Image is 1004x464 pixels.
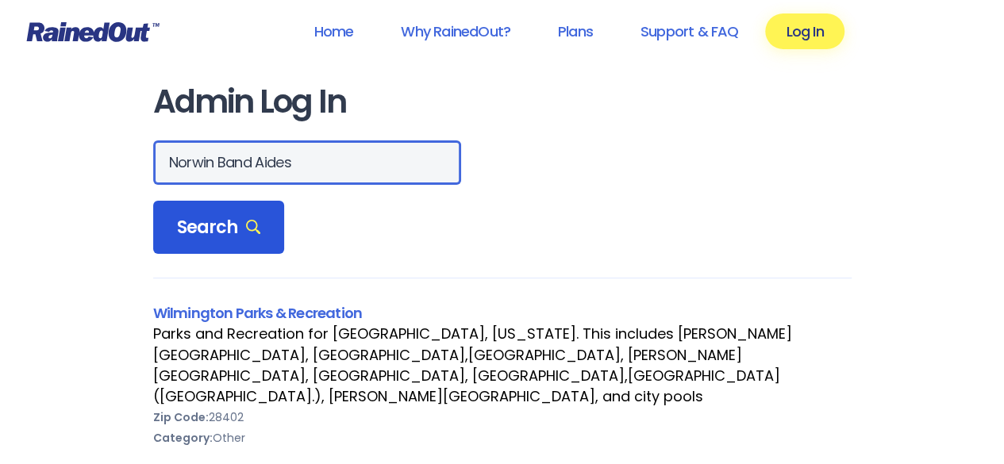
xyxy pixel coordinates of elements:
div: Parks and Recreation for [GEOGRAPHIC_DATA], [US_STATE]. This includes [PERSON_NAME][GEOGRAPHIC_DA... [153,324,852,406]
div: Other [153,428,852,448]
a: Support & FAQ [620,13,759,49]
a: Why RainedOut? [380,13,531,49]
b: Zip Code: [153,409,209,425]
b: Category: [153,430,213,446]
div: Search [153,201,285,255]
h1: Admin Log In [153,84,852,120]
div: 28402 [153,407,852,428]
a: Plans [537,13,614,49]
input: Search Orgs… [153,140,461,185]
a: Home [293,13,374,49]
a: Log In [765,13,844,49]
span: Search [177,217,261,239]
div: Wilmington Parks & Recreation [153,302,852,324]
a: Wilmington Parks & Recreation [153,303,363,323]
